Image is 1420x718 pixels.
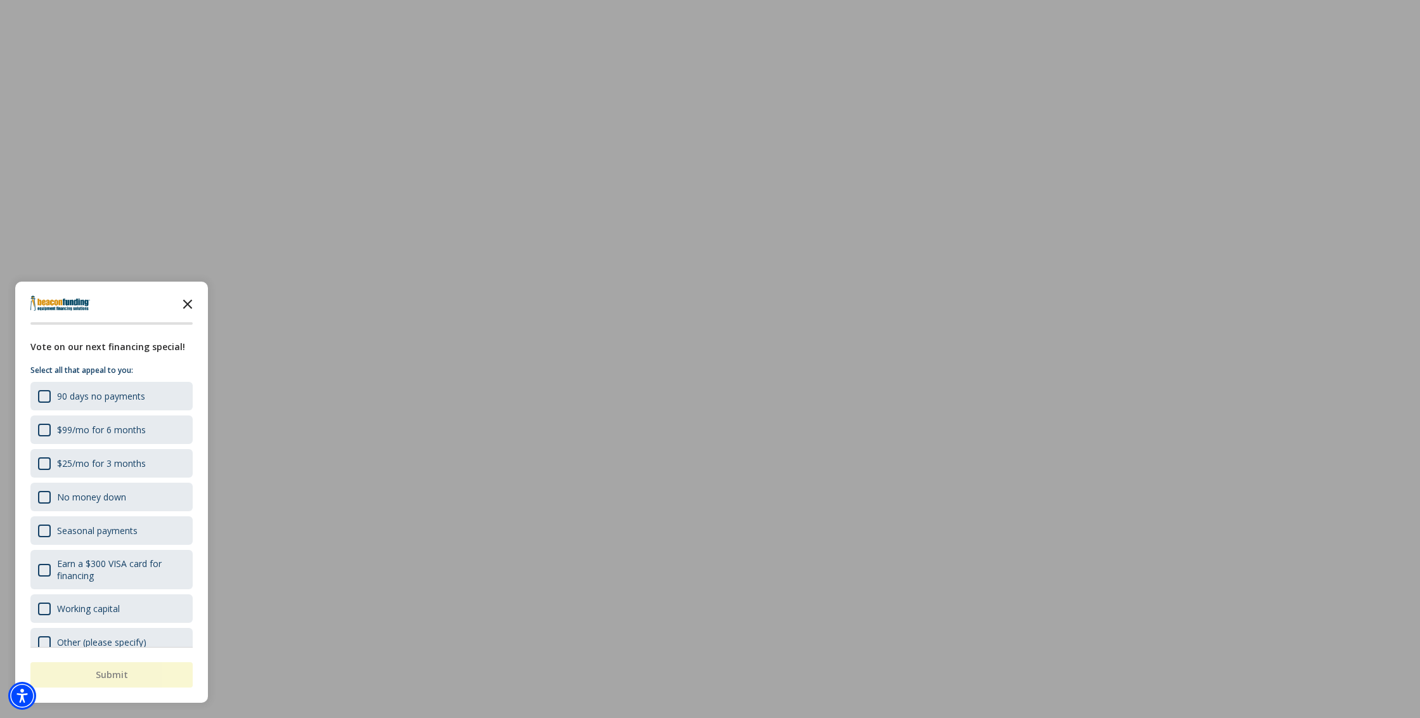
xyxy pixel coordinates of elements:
div: $99/mo for 6 months [57,424,146,436]
div: Vote on our next financing special! [30,340,193,354]
div: Other (please specify) [30,628,193,656]
div: $25/mo for 3 months [30,449,193,478]
div: Seasonal payments [30,516,193,545]
div: Earn a $300 VISA card for financing [30,550,193,589]
div: No money down [57,491,126,503]
div: $99/mo for 6 months [30,415,193,444]
div: Accessibility Menu [8,682,36,710]
div: 90 days no payments [30,382,193,410]
div: $25/mo for 3 months [57,457,146,469]
div: Survey [15,282,208,703]
button: Close the survey [175,290,200,316]
div: Seasonal payments [57,525,138,537]
button: Submit [30,662,193,688]
div: Working capital [57,603,120,615]
div: Other (please specify) [57,636,146,648]
div: No money down [30,483,193,511]
div: Working capital [30,594,193,623]
p: Select all that appeal to you: [30,364,193,377]
div: 90 days no payments [57,390,145,402]
img: Company logo [30,296,90,311]
div: Earn a $300 VISA card for financing [57,558,185,582]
